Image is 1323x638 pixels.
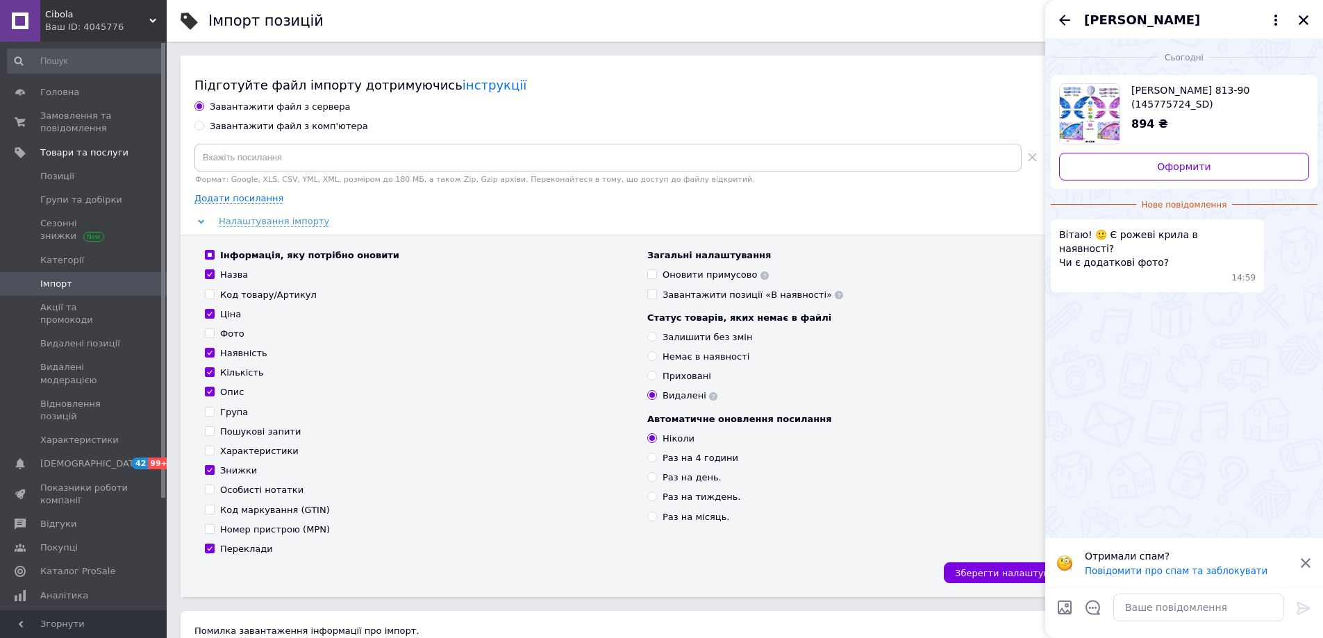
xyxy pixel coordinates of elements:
div: Раз на 4 години [663,452,738,464]
span: Видалені модерацією [40,361,128,386]
div: Завантажити позиції «В наявності» [663,289,843,301]
span: [PERSON_NAME] [1084,11,1200,29]
div: Раз на місяць. [663,511,729,523]
button: Зберегти налаштування [944,562,1083,583]
div: Ціна [220,308,241,321]
div: Автоматичне оновлення посилання [647,413,1076,426]
button: Відкрити шаблони відповідей [1084,598,1102,616]
div: Код маркування (GTIN) [220,504,330,517]
span: Налаштування імпорту [219,216,329,227]
a: інструкції [463,78,526,92]
div: Наявність [220,347,267,360]
span: Характеристики [40,434,119,446]
div: Номер пристрою (MPN) [220,523,330,536]
div: Завантажити файл з сервера [210,101,351,113]
div: Особисті нотатки [220,484,303,496]
span: Головна [40,86,79,99]
span: Замовлення та повідомлення [40,110,128,135]
span: 42 [132,457,148,469]
div: Знижки [220,464,257,477]
div: Назва [220,269,248,281]
div: Загальні налаштування [647,249,1076,262]
span: [DEMOGRAPHIC_DATA] [40,457,143,470]
div: Оновити примусово [663,269,769,281]
span: Вітаю! 🙂 Є рожеві крила в наявності? Чи є додаткові фото? [1059,228,1256,269]
span: 99+ [148,457,171,469]
span: Видалені позиції [40,337,120,350]
div: 12.08.2025 [1051,50,1317,64]
div: Переклади [220,543,273,555]
div: Завантажити файл з комп'ютера [210,120,368,133]
span: Відгуки [40,518,76,530]
div: Характеристики [220,445,299,457]
div: Видалені [663,389,717,402]
div: Інформація, яку потрібно оновити [220,249,399,262]
span: Товари та послуги [40,146,128,159]
span: Імпорт [40,278,72,290]
input: Пошук [7,49,164,74]
span: Позиції [40,170,74,183]
button: Повідомити про спам та заблокувати [1085,566,1267,576]
span: Аналітика [40,589,88,602]
span: Зберегти налаштування [955,568,1072,578]
div: Кількість [220,367,264,379]
button: Назад [1056,12,1073,28]
div: Група [220,406,248,419]
span: Сьогодні [1159,52,1209,64]
a: Оформити [1059,153,1309,181]
div: Пошукові запити [220,426,301,438]
h1: Імпорт позицій [208,12,324,29]
div: Ніколи [663,433,694,445]
span: Категорії [40,254,84,267]
button: [PERSON_NAME] [1084,11,1284,29]
div: Залишити без змін [663,331,752,344]
div: Раз на тиждень. [663,491,740,503]
span: [PERSON_NAME] 813-90 (145775724_SD) [1131,83,1298,111]
div: Код товару/Артикул [220,289,317,301]
span: Покупці [40,542,78,554]
div: Формат: Google, XLS, CSV, YML, XML, розміром до 180 МБ, а також Zip, Gzip архіви. Переконайтеся в... [194,175,1042,184]
div: Ваш ID: 4045776 [45,21,167,33]
span: 894 ₴ [1131,117,1168,131]
span: Показники роботи компанії [40,482,128,507]
button: Закрити [1295,12,1312,28]
span: Нове повідомлення [1136,199,1233,211]
div: Раз на день. [663,471,722,484]
p: Отримали спам? [1085,549,1291,563]
div: Немає в наявності [663,351,749,363]
span: Каталог ProSale [40,565,115,578]
img: :face_with_monocle: [1056,555,1073,571]
span: Відновлення позицій [40,398,128,423]
span: 14:59 12.08.2025 [1232,272,1256,284]
span: Додати посилання [194,193,283,204]
span: Групи та добірки [40,194,122,206]
span: Cibola [45,8,149,21]
div: Статус товарів, яких немає в файлі [647,312,1076,324]
div: Опис [220,386,244,398]
div: Приховані [663,370,711,383]
input: Вкажіть посилання [194,144,1022,171]
img: 6555325326_w640_h640_krylya-fei-813-90.jpg [1060,84,1120,144]
span: Сезонні знижки [40,217,128,242]
a: Переглянути товар [1059,83,1309,144]
div: Фото [220,328,244,340]
span: Акції та промокоди [40,301,128,326]
div: Підготуйте файл імпорту дотримуючись [194,76,1087,94]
